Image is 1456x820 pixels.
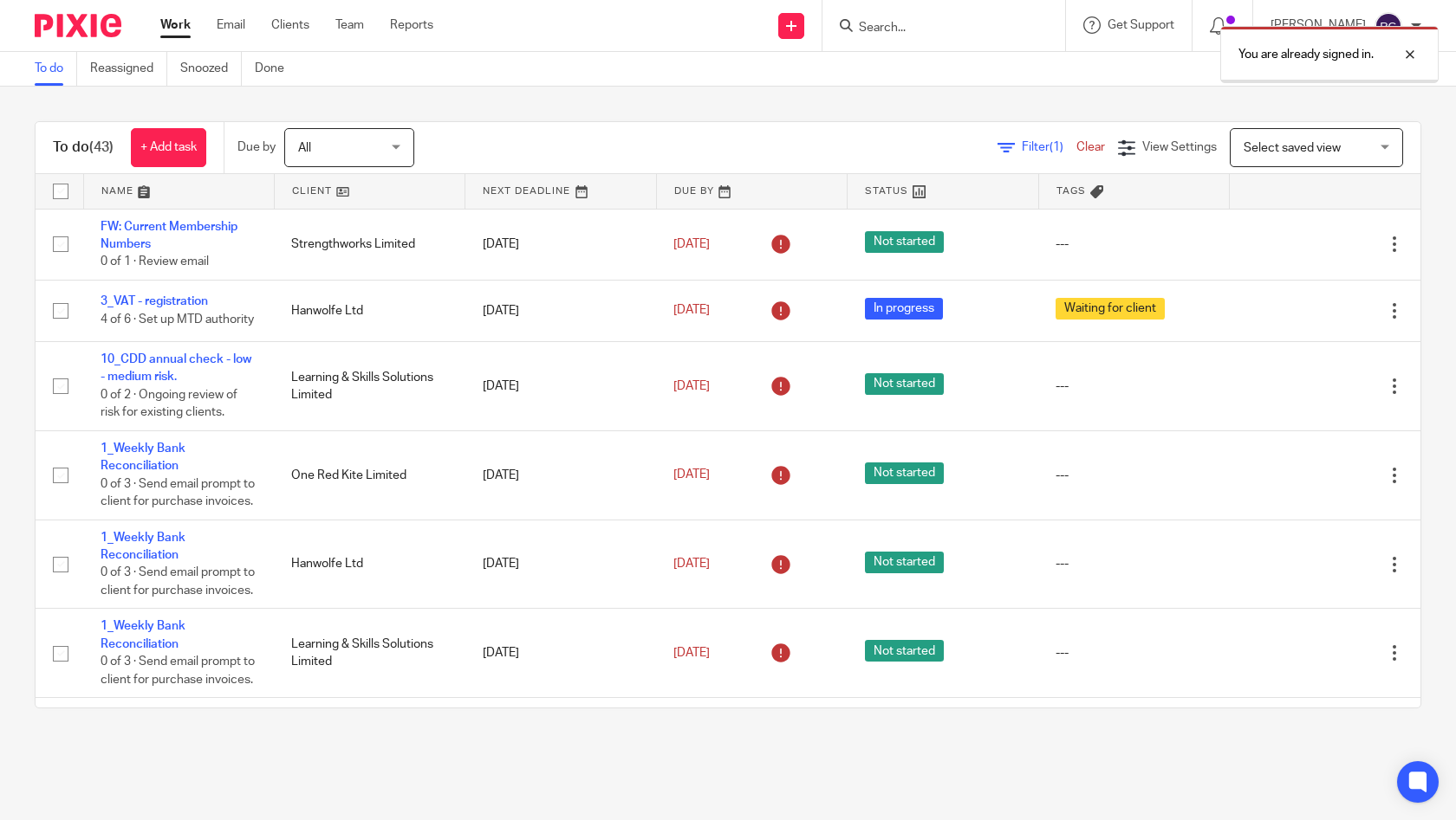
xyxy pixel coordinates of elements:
td: [DATE] [465,698,656,787]
a: 1_Weekly Bank Reconciliation [101,620,185,649]
p: You are already signed in. [1238,46,1374,63]
a: Snoozed [180,52,242,86]
span: Waiting for client [1056,298,1165,320]
span: (43) [89,140,114,154]
div: --- [1056,236,1212,253]
span: Not started [865,640,944,662]
span: 0 of 1 · Review email [101,255,209,268]
a: Email [217,16,245,34]
a: 1_Weekly Bank Reconciliation [101,442,185,472]
img: svg%3E [1375,12,1402,40]
a: Done [255,52,297,86]
a: Reports [390,16,433,34]
span: [DATE] [673,469,710,481]
div: --- [1056,555,1212,572]
div: --- [1056,644,1212,662]
td: Learning & Skills Solutions Limited [274,342,465,431]
p: Due by [237,139,276,156]
a: 3_VAT - registration [101,295,208,307]
td: Strengthworks Limited [274,209,465,280]
div: --- [1056,378,1212,395]
div: --- [1056,467,1212,484]
td: Hanwolfe Ltd [274,520,465,609]
td: Hanwolfe Ltd [274,280,465,341]
td: [DATE] [465,609,656,698]
span: 0 of 3 · Send email prompt to client for purchase invoices. [101,567,255,597]
span: (1) [1050,141,1063,153]
span: [DATE] [673,558,710,570]
a: Clients [271,16,309,34]
a: Reassigned [90,52,167,86]
span: Not started [865,373,944,395]
span: Filter [1022,141,1076,153]
td: [DATE] [465,430,656,520]
td: [DATE] [465,342,656,431]
td: Learning & Skills Solutions Limited [274,609,465,698]
span: 0 of 2 · Ongoing review of risk for existing clients. [101,389,237,419]
span: 0 of 3 · Send email prompt to client for purchase invoices. [101,655,255,686]
td: [DATE] [465,280,656,341]
a: To do [35,52,77,86]
span: [DATE] [673,305,710,317]
span: Not started [865,552,944,573]
span: [DATE] [673,647,710,659]
a: + Add task [131,128,206,167]
a: FW: Current Membership Numbers [101,221,237,250]
a: 1_Weekly Bank Reconciliation [101,532,185,561]
span: View Settings [1142,141,1217,153]
a: Team [335,16,364,34]
td: One Red Kite Limited [274,430,465,520]
span: All [298,142,311,154]
td: Strengthworks Limited [274,698,465,787]
a: 10_CDD annual check - low - medium risk. [101,353,251,383]
span: [DATE] [673,238,710,250]
span: Not started [865,231,944,253]
a: Clear [1076,141,1105,153]
td: [DATE] [465,209,656,280]
h1: To do [53,139,114,157]
a: Work [160,16,191,34]
span: Tags [1056,186,1086,196]
span: In progress [865,298,943,320]
span: Select saved view [1244,142,1341,154]
span: [DATE] [673,380,710,392]
span: Not started [865,462,944,484]
img: Pixie [35,14,121,37]
span: 4 of 6 · Set up MTD authority [101,313,254,326]
td: [DATE] [465,520,656,609]
span: 0 of 3 · Send email prompt to client for purchase invoices. [101,478,255,508]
